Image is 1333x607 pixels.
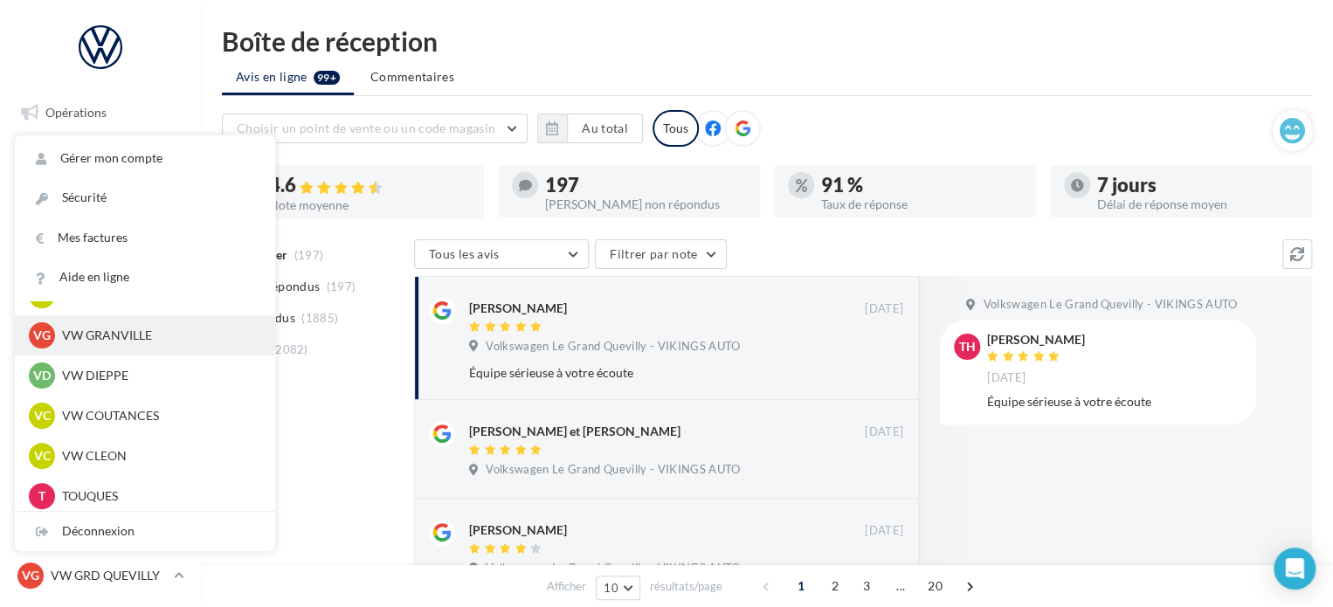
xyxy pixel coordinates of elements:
span: VC [34,447,51,465]
div: [PERSON_NAME] [469,300,567,317]
span: Non répondus [238,278,320,295]
a: Gérer mon compte [15,139,275,178]
div: Déconnexion [15,512,275,551]
button: Au total [567,114,643,143]
span: [DATE] [865,424,903,440]
span: [DATE] [987,370,1026,386]
span: T [38,487,45,505]
div: Équipe sérieuse à votre écoute [469,364,790,382]
span: Volkswagen Le Grand Quevilly - VIKINGS AUTO [983,297,1237,313]
a: Boîte de réception99+ [10,138,190,176]
div: [PERSON_NAME] [469,521,567,539]
p: VW DIEPPE [62,367,254,384]
span: (1885) [301,311,338,325]
button: Au total [537,114,643,143]
p: VW COUTANCES [62,407,254,424]
div: 91 % [821,176,1022,195]
a: Opérations [10,94,190,131]
span: VD [33,367,51,384]
a: VG VW GRD QUEVILLY [14,559,187,592]
button: Choisir un point de vente ou un code magasin [222,114,528,143]
span: [DATE] [865,301,903,317]
span: VG [33,327,51,344]
a: PLV et print personnalisable [10,400,190,452]
p: VW CLEON [62,447,254,465]
span: (197) [327,279,356,293]
span: Volkswagen Le Grand Quevilly - VIKINGS AUTO [486,462,740,478]
span: 3 [853,572,881,600]
a: Visibilité en ligne [10,183,190,219]
p: TOUQUES [62,487,254,505]
div: [PERSON_NAME] et [PERSON_NAME] [469,423,680,440]
span: 2 [821,572,849,600]
button: 10 [596,576,640,600]
span: VG [22,567,39,584]
a: Aide en ligne [15,258,275,297]
span: 1 [787,572,815,600]
span: 10 [604,581,618,595]
a: Médiathèque [10,313,190,349]
span: Commentaires [370,68,454,86]
button: Tous les avis [414,239,589,269]
button: Filtrer par note [595,239,727,269]
div: 4.6 [269,176,470,196]
div: 7 jours [1097,176,1298,195]
a: Calendrier [10,356,190,393]
div: Note moyenne [269,199,470,211]
span: VC [34,407,51,424]
div: Tous [653,110,699,147]
span: TH [959,338,976,355]
div: Délai de réponse moyen [1097,198,1298,210]
span: Volkswagen Le Grand Quevilly - VIKINGS AUTO [486,339,740,355]
a: Contacts [10,270,190,307]
span: [DATE] [865,523,903,539]
div: [PERSON_NAME] [987,334,1085,346]
span: ... [887,572,915,600]
p: VW GRANVILLE [62,327,254,344]
div: Équipe sérieuse à votre écoute [987,393,1242,410]
a: Mes factures [15,218,275,258]
div: Open Intercom Messenger [1274,548,1316,590]
div: Taux de réponse [821,198,1022,210]
span: 20 [921,572,950,600]
span: Tous les avis [429,246,500,261]
span: Choisir un point de vente ou un code magasin [237,121,495,135]
a: Campagnes [10,226,190,263]
div: 197 [545,176,746,195]
span: Volkswagen Le Grand Quevilly - VIKINGS AUTO [486,561,740,576]
span: (2082) [272,342,308,356]
span: Opérations [45,105,107,120]
a: Sécurité [15,178,275,217]
div: Boîte de réception [222,28,1312,54]
span: résultats/page [650,578,722,595]
div: [PERSON_NAME] non répondus [545,198,746,210]
a: Campagnes DataOnDemand [10,458,190,509]
p: VW GRD QUEVILLY [51,567,167,584]
span: Afficher [547,578,586,595]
